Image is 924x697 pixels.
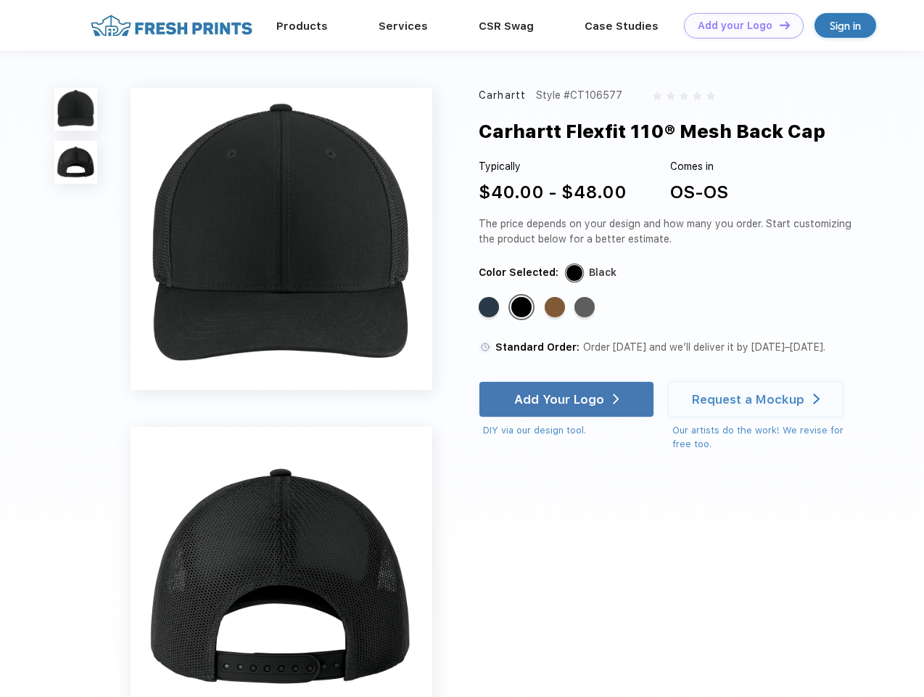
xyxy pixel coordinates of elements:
[511,297,532,317] div: Black
[479,265,558,280] div: Color Selected:
[613,394,619,404] img: white arrow
[670,159,728,174] div: Comes in
[545,297,565,317] div: Carhartt Brown
[680,91,688,100] img: gray_star.svg
[479,297,499,317] div: Navy
[813,394,820,404] img: white arrow
[479,159,627,174] div: Typically
[495,341,579,353] span: Standard Order:
[479,88,526,103] div: Carhartt
[536,88,622,103] div: Style #CT106577
[706,91,715,100] img: gray_star.svg
[131,88,432,390] img: func=resize&h=640
[814,13,876,38] a: Sign in
[276,20,328,33] a: Products
[830,17,861,34] div: Sign in
[483,423,654,438] div: DIY via our design tool.
[589,265,616,280] div: Black
[514,392,604,407] div: Add Your Logo
[583,341,825,353] span: Order [DATE] and we’ll deliver it by [DATE]–[DATE].
[574,297,595,317] div: Shadow Grey
[693,91,701,100] img: gray_star.svg
[698,20,772,32] div: Add your Logo
[479,118,825,145] div: Carhartt Flexfit 110® Mesh Back Cap
[479,341,492,354] img: standard order
[667,91,675,100] img: gray_star.svg
[780,21,790,29] img: DT
[479,179,627,205] div: $40.00 - $48.00
[692,392,804,407] div: Request a Mockup
[670,179,728,205] div: OS-OS
[86,13,257,38] img: fo%20logo%202.webp
[54,141,97,184] img: func=resize&h=100
[54,88,97,131] img: func=resize&h=100
[672,423,857,452] div: Our artists do the work! We revise for free too.
[653,91,661,100] img: gray_star.svg
[479,216,857,247] div: The price depends on your design and how many you order. Start customizing the product below for ...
